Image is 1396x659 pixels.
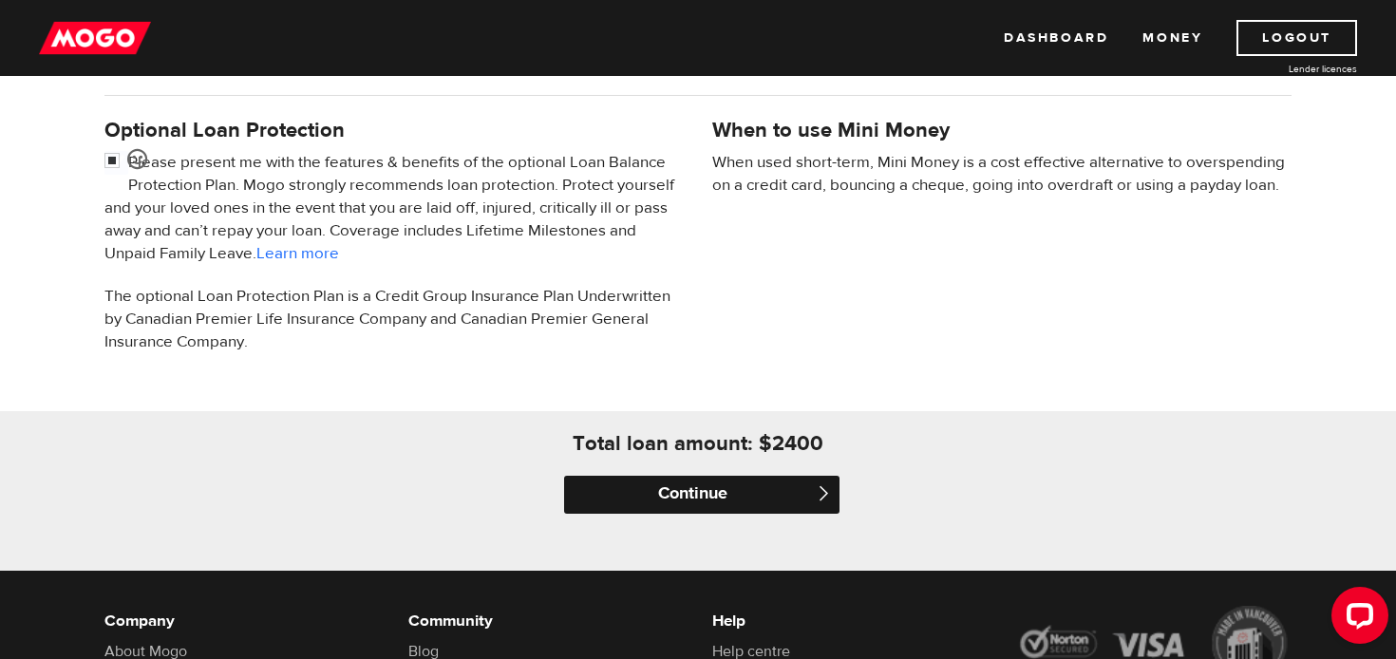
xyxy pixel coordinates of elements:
[1316,579,1396,659] iframe: LiveChat chat widget
[104,117,684,143] h4: Optional Loan Protection
[712,117,950,143] h4: When to use Mini Money
[1236,20,1357,56] a: Logout
[712,610,988,632] h6: Help
[1215,62,1357,76] a: Lender licences
[772,430,823,457] h4: 2400
[1142,20,1202,56] a: Money
[816,485,832,501] span: 
[573,430,772,457] h4: Total loan amount: $
[104,151,684,265] p: Please present me with the features & benefits of the optional Loan Balance Protection Plan. Mogo...
[564,476,839,514] input: Continue
[39,20,151,56] img: mogo_logo-11ee424be714fa7cbb0f0f49df9e16ec.png
[256,243,339,264] a: Learn more
[104,151,128,175] input: <span class="smiley-face happy"></span>
[104,285,684,353] p: The optional Loan Protection Plan is a Credit Group Insurance Plan Underwritten by Canadian Premi...
[408,610,684,632] h6: Community
[1004,20,1108,56] a: Dashboard
[712,151,1292,197] p: When used short-term, Mini Money is a cost effective alternative to overspending on a credit card...
[104,610,380,632] h6: Company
